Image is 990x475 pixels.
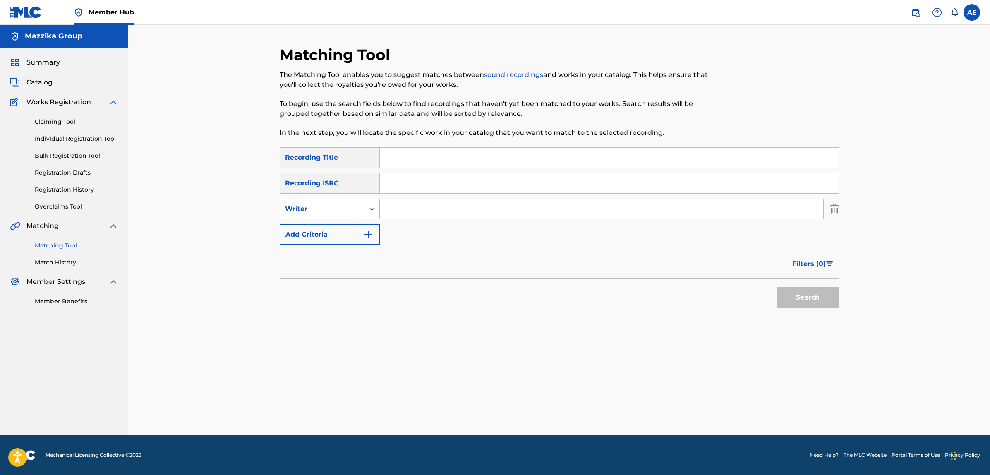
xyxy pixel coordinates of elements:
[280,70,710,90] p: The Matching Tool enables you to suggest matches between and works in your catalog. This helps en...
[35,151,118,160] a: Bulk Registration Tool
[10,97,21,107] img: Works Registration
[949,435,990,475] iframe: Chat Widget
[929,4,945,21] div: Help
[46,451,141,459] span: Mechanical Licensing Collective © 2025
[35,134,118,143] a: Individual Registration Tool
[26,58,60,67] span: Summary
[10,277,20,287] img: Member Settings
[280,46,394,64] h2: Matching Tool
[35,185,118,194] a: Registration History
[26,221,59,231] span: Matching
[810,451,839,459] a: Need Help?
[10,77,53,87] a: CatalogCatalog
[892,451,940,459] a: Portal Terms of Use
[830,199,839,219] img: Delete Criterion
[10,58,20,67] img: Summary
[844,451,887,459] a: The MLC Website
[35,241,118,250] a: Matching Tool
[35,297,118,306] a: Member Benefits
[285,204,360,214] div: Writer
[932,7,942,17] img: help
[108,97,118,107] img: expand
[950,8,959,17] div: Notifications
[26,277,85,287] span: Member Settings
[280,99,710,119] p: To begin, use the search fields below to find recordings that haven't yet been matched to your wo...
[35,202,118,211] a: Overclaims Tool
[10,450,36,460] img: logo
[826,261,833,266] img: filter
[280,147,839,312] form: Search Form
[484,71,543,79] a: sound recordings
[108,221,118,231] img: expand
[792,259,826,269] span: Filters ( 0 )
[10,58,60,67] a: SummarySummary
[10,31,20,41] img: Accounts
[911,7,920,17] img: search
[26,97,91,107] span: Works Registration
[907,4,924,21] a: Public Search
[108,277,118,287] img: expand
[35,258,118,267] a: Match History
[951,444,956,468] div: Drag
[787,254,839,274] button: Filters (0)
[280,128,710,138] p: In the next step, you will locate the specific work in your catalog that you want to match to the...
[964,4,980,21] div: User Menu
[363,230,373,240] img: 9d2ae6d4665cec9f34b9.svg
[35,168,118,177] a: Registration Drafts
[35,118,118,126] a: Claiming Tool
[10,221,20,231] img: Matching
[10,77,20,87] img: Catalog
[10,6,42,18] img: MLC Logo
[26,77,53,87] span: Catalog
[280,224,380,245] button: Add Criteria
[89,7,134,17] span: Member Hub
[967,326,990,393] iframe: Resource Center
[945,451,980,459] a: Privacy Policy
[74,7,84,17] img: Top Rightsholder
[25,31,82,41] h5: Mazzika Group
